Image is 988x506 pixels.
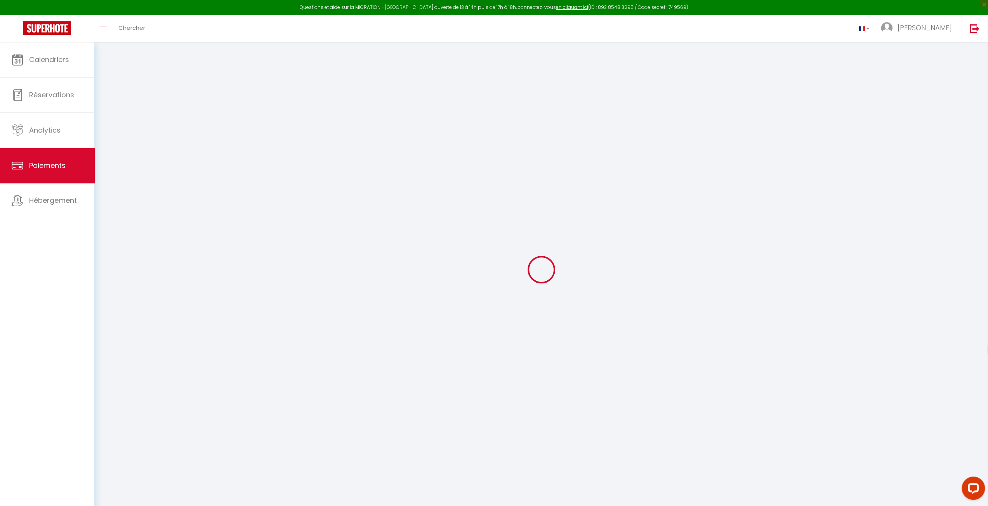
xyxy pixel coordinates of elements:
span: Paiements [29,161,66,170]
img: Super Booking [23,21,71,35]
span: Réservations [29,90,74,100]
span: Chercher [118,24,145,32]
a: ... [PERSON_NAME] [875,15,962,42]
img: logout [970,24,979,33]
img: ... [881,22,892,34]
a: Chercher [113,15,151,42]
span: Hébergement [29,195,77,205]
a: en cliquant ici [556,4,588,10]
iframe: LiveChat chat widget [955,473,988,506]
span: Calendriers [29,55,69,64]
span: [PERSON_NAME] [898,23,952,33]
span: Analytics [29,125,61,135]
